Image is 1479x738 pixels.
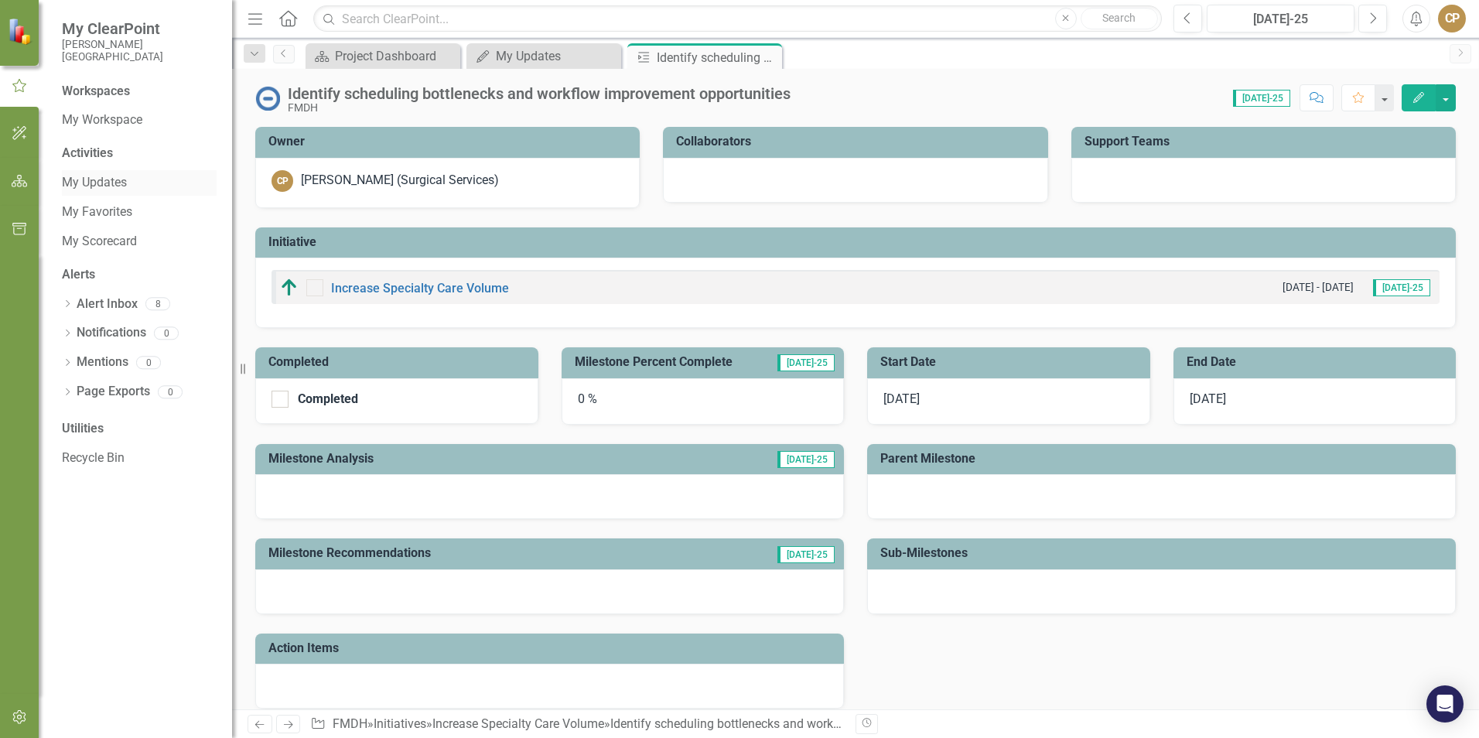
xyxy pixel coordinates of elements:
[288,85,791,102] div: Identify scheduling bottlenecks and workflow improvement opportunities
[1438,5,1466,32] button: CP
[7,16,36,46] img: ClearPoint Strategy
[158,385,183,398] div: 0
[62,233,217,251] a: My Scorecard
[272,170,293,192] div: CP
[77,354,128,371] a: Mentions
[136,356,161,369] div: 0
[575,355,766,369] h3: Milestone Percent Complete
[77,383,150,401] a: Page Exports
[268,452,633,466] h3: Milestone Analysis
[268,355,531,369] h3: Completed
[777,546,835,563] span: [DATE]-25
[335,46,456,66] div: Project Dashboard
[1207,5,1354,32] button: [DATE]-25
[470,46,617,66] a: My Updates
[496,46,617,66] div: My Updates
[62,420,217,438] div: Utilities
[1102,12,1136,24] span: Search
[255,86,280,111] img: No Information
[62,174,217,192] a: My Updates
[1084,135,1448,149] h3: Support Teams
[268,135,632,149] h3: Owner
[62,111,217,129] a: My Workspace
[309,46,456,66] a: Project Dashboard
[62,145,217,162] div: Activities
[374,716,426,731] a: Initiatives
[280,278,299,297] img: Above Target
[333,716,367,731] a: FMDH
[62,449,217,467] a: Recycle Bin
[62,38,217,63] small: [PERSON_NAME][GEOGRAPHIC_DATA]
[310,716,844,733] div: » » »
[268,641,836,655] h3: Action Items
[313,5,1162,32] input: Search ClearPoint...
[62,203,217,221] a: My Favorites
[62,266,217,284] div: Alerts
[1283,280,1354,295] small: [DATE] - [DATE]
[676,135,1040,149] h3: Collaborators
[1426,685,1464,723] div: Open Intercom Messenger
[880,452,1448,466] h3: Parent Milestone
[777,451,835,468] span: [DATE]-25
[1190,391,1226,406] span: [DATE]
[288,102,791,114] div: FMDH
[268,235,1448,249] h3: Initiative
[1233,90,1290,107] span: [DATE]-25
[657,48,778,67] div: Identify scheduling bottlenecks and workflow improvement opportunities
[77,296,138,313] a: Alert Inbox
[331,281,509,296] a: Increase Specialty Care Volume
[610,716,1006,731] div: Identify scheduling bottlenecks and workflow improvement opportunities
[432,716,604,731] a: Increase Specialty Care Volume
[62,19,217,38] span: My ClearPoint
[145,298,170,311] div: 8
[880,355,1143,369] h3: Start Date
[777,354,835,371] span: [DATE]-25
[880,546,1448,560] h3: Sub-Milestones
[301,172,499,190] div: [PERSON_NAME] (Surgical Services)
[1187,355,1449,369] h3: End Date
[1373,279,1430,296] span: [DATE]-25
[1081,8,1158,29] button: Search
[883,391,920,406] span: [DATE]
[62,83,130,101] div: Workspaces
[77,324,146,342] a: Notifications
[154,326,179,340] div: 0
[268,546,685,560] h3: Milestone Recommendations
[1212,10,1349,29] div: [DATE]-25
[562,378,845,425] div: 0 %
